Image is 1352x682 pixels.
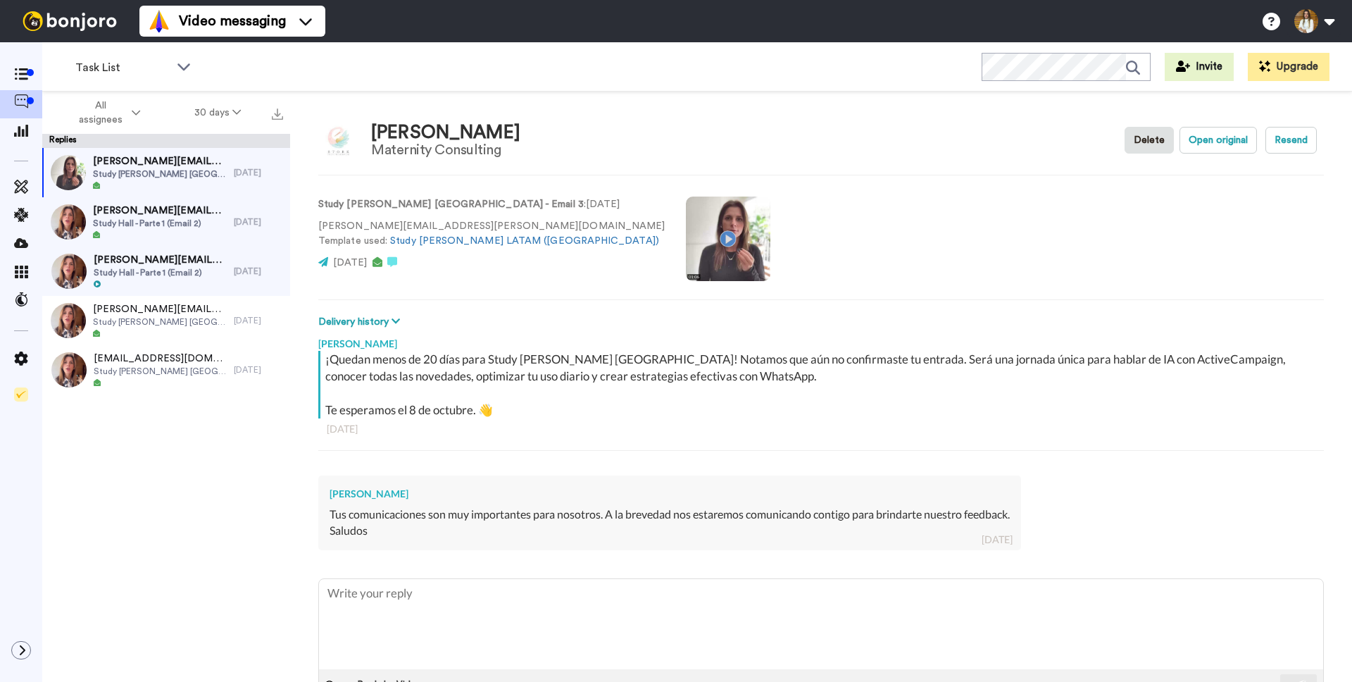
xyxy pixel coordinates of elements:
[234,216,283,228] div: [DATE]
[318,121,357,160] img: Image of Irene brusatin
[1125,127,1174,154] button: Delete
[272,108,283,120] img: export.svg
[234,315,283,326] div: [DATE]
[1265,127,1317,154] button: Resend
[1179,127,1257,154] button: Open original
[318,199,584,209] strong: Study [PERSON_NAME] [GEOGRAPHIC_DATA] - Email 3
[327,422,1315,436] div: [DATE]
[333,258,367,268] span: [DATE]
[51,254,87,289] img: 8a054283-a111-4637-ac74-8a4b023aff33-thumb.jpg
[330,487,1010,501] div: [PERSON_NAME]
[93,154,227,168] span: [PERSON_NAME][EMAIL_ADDRESS][PERSON_NAME][DOMAIN_NAME]
[42,197,290,247] a: [PERSON_NAME][EMAIL_ADDRESS][PERSON_NAME][DOMAIN_NAME]Study Hall - Parte 1 (Email 2)[DATE]
[94,352,227,366] span: [EMAIL_ADDRESS][DOMAIN_NAME]
[390,236,659,246] a: Study [PERSON_NAME] LATAM ([GEOGRAPHIC_DATA])
[17,11,123,31] img: bj-logo-header-white.svg
[94,366,227,377] span: Study [PERSON_NAME] [GEOGRAPHIC_DATA] - Envío 1
[93,316,227,328] span: Study [PERSON_NAME] [GEOGRAPHIC_DATA] - Envío 1
[42,247,290,296] a: [PERSON_NAME][EMAIL_ADDRESS][DOMAIN_NAME]Study Hall - Parte 1 (Email 2)[DATE]
[318,330,1324,351] div: [PERSON_NAME]
[42,148,290,197] a: [PERSON_NAME][EMAIL_ADDRESS][PERSON_NAME][DOMAIN_NAME]Study [PERSON_NAME] [GEOGRAPHIC_DATA] - Ema...
[168,100,268,125] button: 30 days
[1165,53,1234,81] button: Invite
[234,364,283,376] div: [DATE]
[75,59,170,76] span: Task List
[51,352,87,387] img: 27956ee2-fdfb-4e77-9b30-86764f74970b-thumb.jpg
[93,204,227,218] span: [PERSON_NAME][EMAIL_ADDRESS][PERSON_NAME][DOMAIN_NAME]
[148,10,170,32] img: vm-color.svg
[45,93,168,132] button: All assignees
[93,168,227,180] span: Study [PERSON_NAME] [GEOGRAPHIC_DATA] - Email 3
[234,167,283,178] div: [DATE]
[1248,53,1329,81] button: Upgrade
[94,253,227,267] span: [PERSON_NAME][EMAIL_ADDRESS][DOMAIN_NAME]
[325,351,1320,418] div: ¡Quedan menos de 20 días para Study [PERSON_NAME] [GEOGRAPHIC_DATA]! Notamos que aún no confirmas...
[179,11,286,31] span: Video messaging
[42,345,290,395] a: [EMAIL_ADDRESS][DOMAIN_NAME]Study [PERSON_NAME] [GEOGRAPHIC_DATA] - Envío 1[DATE]
[14,387,28,402] img: Checklist.svg
[51,155,86,190] img: 4ee62dd0-b569-419f-ad55-d8591825e213-thumb.jpg
[93,302,227,316] span: [PERSON_NAME][EMAIL_ADDRESS][PERSON_NAME][DOMAIN_NAME]
[268,102,287,123] button: Export all results that match these filters now.
[318,219,665,249] p: [PERSON_NAME][EMAIL_ADDRESS][PERSON_NAME][DOMAIN_NAME] Template used:
[318,314,404,330] button: Delivery history
[93,218,227,229] span: Study Hall - Parte 1 (Email 2)
[330,507,1010,539] div: Tus comunicaciones son muy importantes para nosotros. A la brevedad nos estaremos comunicando con...
[234,266,283,277] div: [DATE]
[51,303,86,338] img: 27956ee2-fdfb-4e77-9b30-86764f74970b-thumb.jpg
[51,204,86,240] img: 8a054283-a111-4637-ac74-8a4b023aff33-thumb.jpg
[371,142,520,158] div: Maternity Consulting
[72,99,129,127] span: All assignees
[94,267,227,278] span: Study Hall - Parte 1 (Email 2)
[982,533,1013,547] div: [DATE]
[318,197,665,212] p: : [DATE]
[42,134,290,148] div: Replies
[42,296,290,345] a: [PERSON_NAME][EMAIL_ADDRESS][PERSON_NAME][DOMAIN_NAME]Study [PERSON_NAME] [GEOGRAPHIC_DATA] - Env...
[371,123,520,143] div: [PERSON_NAME]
